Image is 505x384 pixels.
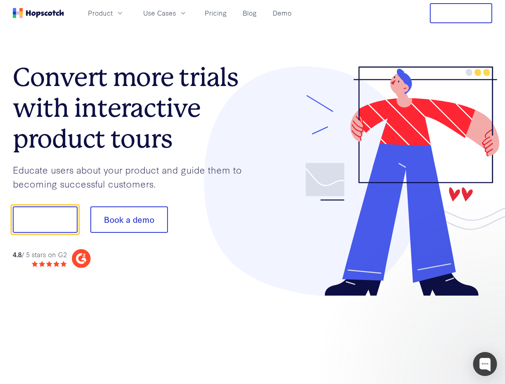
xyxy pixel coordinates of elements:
div: / 5 stars on G2 [13,250,67,260]
p: Educate users about your product and guide them to becoming successful customers. [13,163,253,190]
button: Show me! [13,206,78,233]
button: Product [83,6,129,20]
span: Product [88,8,113,18]
span: Use Cases [143,8,176,18]
button: Use Cases [138,6,192,20]
a: Pricing [202,6,230,20]
h1: Convert more trials with interactive product tours [13,62,253,154]
button: Free Trial [430,3,492,23]
button: Book a demo [90,206,168,233]
strong: 4.8 [13,250,22,259]
a: Blog [240,6,260,20]
a: Demo [269,6,295,20]
a: Home [13,8,64,18]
